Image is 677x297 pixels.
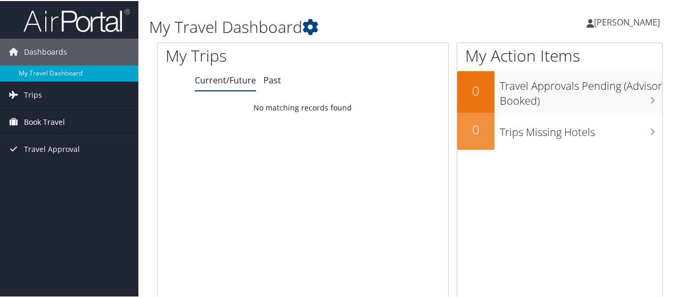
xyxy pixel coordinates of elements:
h3: Travel Approvals Pending (Advisor Booked) [500,72,662,107]
h2: 0 [457,120,494,138]
span: Travel Approval [24,135,80,162]
a: 0Trips Missing Hotels [457,112,662,149]
img: airportal-logo.png [23,7,130,32]
h1: My Action Items [457,44,662,66]
a: [PERSON_NAME] [587,5,671,37]
h3: Trips Missing Hotels [500,118,662,139]
td: No matching records found [158,97,448,116]
a: Current/Future [195,73,256,85]
h1: My Travel Dashboard [149,15,497,37]
span: Trips [24,81,42,107]
h2: 0 [457,81,494,99]
span: [PERSON_NAME] [594,15,660,27]
h1: My Trips [166,44,319,66]
span: Book Travel [24,108,65,134]
a: Past [263,73,281,85]
a: 0Travel Approvals Pending (Advisor Booked) [457,70,662,111]
span: Dashboards [24,38,67,64]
